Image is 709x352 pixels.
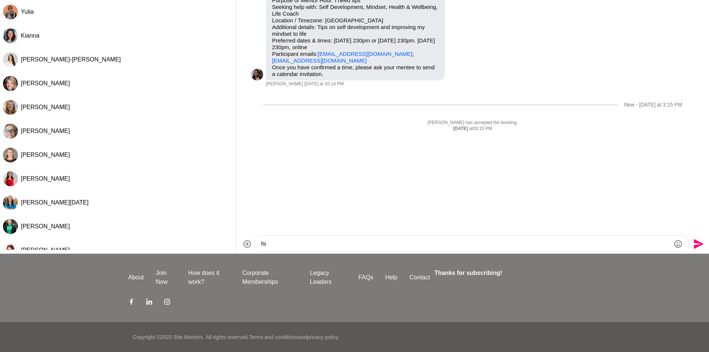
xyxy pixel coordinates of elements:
[3,100,18,115] div: Tammy McCann
[3,171,18,186] img: D
[21,56,121,63] span: [PERSON_NAME]-[PERSON_NAME]
[3,52,18,67] img: J
[21,32,39,39] span: Kianna
[3,124,18,139] div: Ceri McCutcheon
[21,128,70,134] span: [PERSON_NAME]
[307,334,338,340] a: privacy policy
[266,81,303,87] span: [PERSON_NAME]
[3,195,18,210] img: J
[3,219,18,234] div: Ann Pocock
[251,69,263,80] img: G
[3,219,18,234] img: A
[3,28,18,43] div: Kianna
[128,298,134,307] a: Facebook
[379,273,403,282] a: Help
[236,269,304,286] a: Corporate Memberships
[133,333,204,341] p: Copyright © 2025 She Mentors .
[3,76,18,91] div: Susan Elford
[21,199,89,206] span: [PERSON_NAME][DATE]
[3,243,18,258] img: B
[434,269,576,278] h4: Thanks for subscribing!
[3,28,18,43] img: K
[150,269,182,286] a: Join Now
[122,273,150,282] a: About
[3,52,18,67] div: Janelle Kee-Sue
[318,51,412,57] a: [EMAIL_ADDRESS][DOMAIN_NAME]
[3,100,18,115] img: T
[689,235,706,252] button: Send
[249,334,298,340] a: Terms and conditions
[304,269,352,286] a: Legacy Leaders
[3,148,18,162] img: R
[251,69,263,80] div: Getrude Mereki
[21,104,70,110] span: [PERSON_NAME]
[146,298,152,307] a: LinkedIn
[453,126,469,131] strong: [DATE]
[164,298,170,307] a: Instagram
[272,57,367,64] a: [EMAIL_ADDRESS][DOMAIN_NAME]
[674,240,683,248] button: Emoji picker
[206,333,339,341] p: All rights reserved. and .
[272,64,439,77] p: Once you have confirmed a time, please ask your mentee to send a calendar invitation.
[251,120,694,126] p: [PERSON_NAME] has accepted the booking.
[3,76,18,91] img: S
[3,171,18,186] div: Dr Missy Wolfman
[403,273,436,282] a: Contact
[3,148,18,162] div: Roisin Mcsweeney
[3,195,18,210] div: Jennifer Natale
[21,152,70,158] span: [PERSON_NAME]
[3,124,18,139] img: C
[21,175,70,182] span: [PERSON_NAME]
[182,269,236,286] a: How does it work?
[624,102,682,108] div: New - [DATE] at 3:15 PM
[352,273,379,282] a: FAQs
[21,223,70,229] span: [PERSON_NAME]
[21,247,70,253] span: [PERSON_NAME]
[261,240,670,248] textarea: Type your message
[251,126,694,132] div: at 03:15 PM
[21,9,34,15] span: Yulia
[3,243,18,258] div: Beth Baldwin
[3,4,18,19] div: Yulia
[21,80,70,86] span: [PERSON_NAME]
[304,81,344,87] time: 2025-10-09T09:14:22.165Z
[3,4,18,19] img: Y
